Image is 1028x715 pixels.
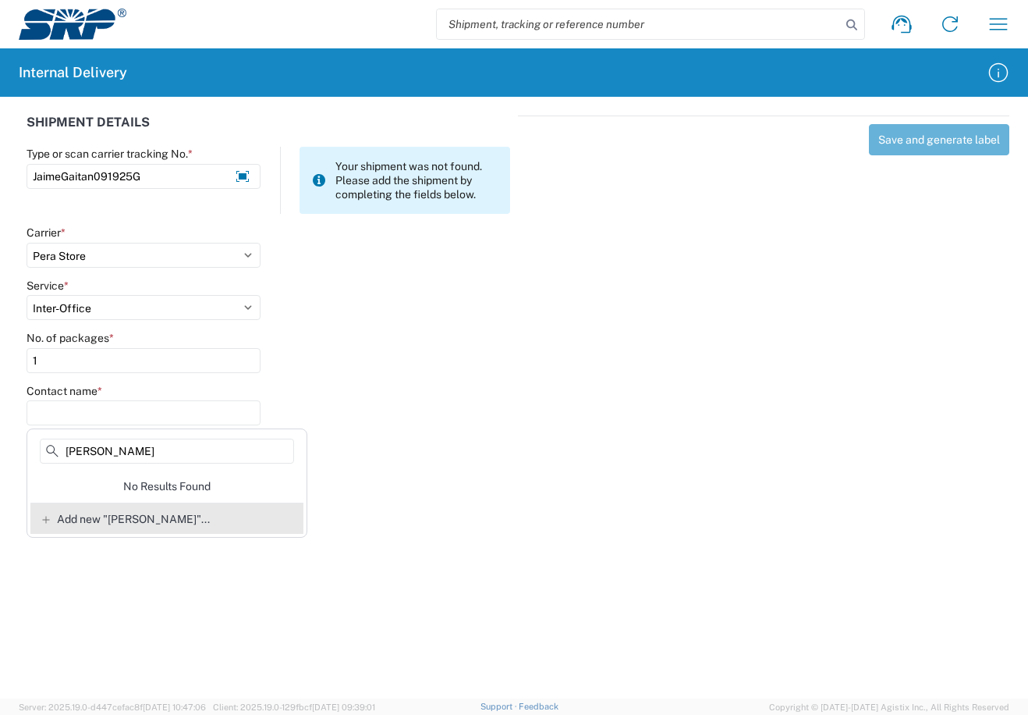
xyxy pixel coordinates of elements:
[312,703,375,712] span: [DATE] 09:39:01
[27,226,66,240] label: Carrier
[19,703,206,712] span: Server: 2025.19.0-d447cefac8f
[480,702,519,711] a: Support
[57,512,210,526] span: Add new "[PERSON_NAME]"...
[143,703,206,712] span: [DATE] 10:47:06
[437,9,841,39] input: Shipment, tracking or reference number
[19,63,127,82] h2: Internal Delivery
[27,331,114,345] label: No. of packages
[27,116,510,147] div: SHIPMENT DETAILS
[30,470,303,503] div: No Results Found
[335,159,498,201] span: Your shipment was not found. Please add the shipment by completing the fields below.
[519,702,558,711] a: Feedback
[213,703,375,712] span: Client: 2025.19.0-129fbcf
[27,384,102,398] label: Contact name
[769,700,1009,714] span: Copyright © [DATE]-[DATE] Agistix Inc., All Rights Reserved
[27,147,193,161] label: Type or scan carrier tracking No.
[27,279,69,293] label: Service
[19,9,126,40] img: srp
